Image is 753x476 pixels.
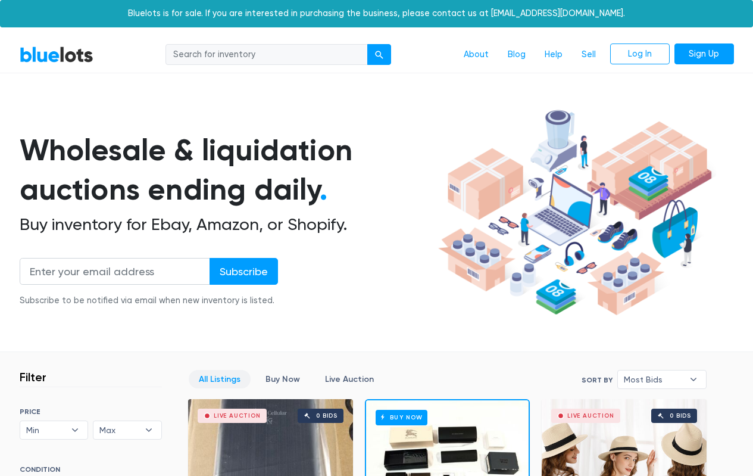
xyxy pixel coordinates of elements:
span: Max [99,421,139,439]
h6: PRICE [20,407,162,416]
a: About [454,43,498,66]
h6: Buy Now [376,410,427,425]
a: Log In [610,43,670,65]
h1: Wholesale & liquidation auctions ending daily [20,130,434,210]
a: Sign Up [674,43,734,65]
h2: Buy inventory for Ebay, Amazon, or Shopify. [20,214,434,235]
a: Help [535,43,572,66]
b: ▾ [136,421,161,439]
label: Sort By [582,375,613,385]
span: Min [26,421,65,439]
b: ▾ [63,421,88,439]
a: Buy Now [255,370,310,388]
b: ▾ [681,371,706,388]
input: Subscribe [210,258,278,285]
a: BlueLots [20,46,93,63]
img: hero-ee84e7d0318cb26816c560f6b4441b76977f77a177738b4e94f68c95b2b83dbb.png [434,104,716,321]
h3: Filter [20,370,46,384]
a: Sell [572,43,605,66]
div: 0 bids [670,413,691,419]
a: All Listings [189,370,251,388]
span: . [320,172,327,207]
div: 0 bids [316,413,338,419]
div: Live Auction [214,413,261,419]
a: Blog [498,43,535,66]
span: Most Bids [624,371,683,388]
a: Live Auction [315,370,384,388]
input: Enter your email address [20,258,210,285]
div: Live Auction [567,413,614,419]
div: Subscribe to be notified via email when new inventory is listed. [20,294,278,307]
input: Search for inventory [165,44,368,66]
